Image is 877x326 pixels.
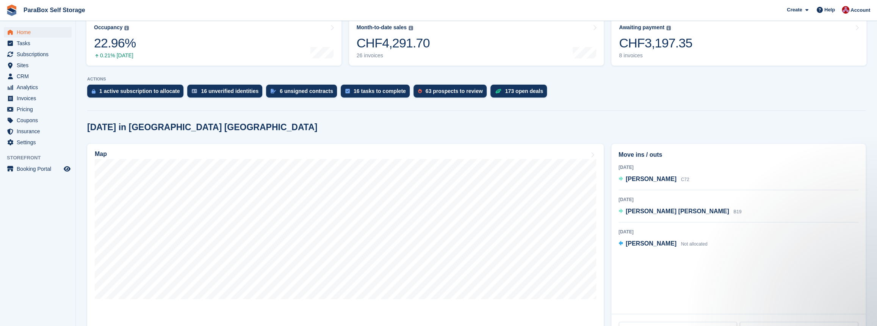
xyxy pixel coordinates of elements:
[4,164,72,174] a: menu
[681,241,707,247] span: Not allocated
[619,24,664,31] div: Awaiting payment
[266,85,341,101] a: 6 unsigned contracts
[619,239,708,249] a: [PERSON_NAME] Not allocated
[94,35,136,51] div: 22.96%
[619,164,858,171] div: [DATE]
[17,126,62,137] span: Insurance
[842,6,849,14] img: Yan Grandjean
[92,89,96,94] img: active_subscription_to_allocate_icon-d502201f5373d7db506a760aba3b589e785aa758c864c3986d89f69b8ff3...
[17,93,62,104] span: Invoices
[17,164,62,174] span: Booking Portal
[619,175,689,184] a: [PERSON_NAME] C72
[192,89,197,93] img: verify_identity-adf6edd0f0f0b5bbfe63781bf79b02c33cf7c696d77639b501bdc392416b5a36.svg
[20,4,88,16] a: ParaBox Self Storage
[63,164,72,173] a: Preview store
[824,6,835,14] span: Help
[626,208,729,214] span: [PERSON_NAME] [PERSON_NAME]
[733,209,741,214] span: B19
[4,38,72,49] a: menu
[426,88,483,94] div: 63 prospects to review
[341,85,413,101] a: 16 tasks to complete
[4,60,72,71] a: menu
[4,126,72,137] a: menu
[17,38,62,49] span: Tasks
[626,240,677,247] span: [PERSON_NAME]
[409,26,413,30] img: icon-info-grey-7440780725fd019a000dd9b08b2336e03edf1995a4989e88bcd33f0948082b44.svg
[95,151,107,157] h2: Map
[6,5,17,16] img: stora-icon-8386f47178a22dfd0bd8f6a31ec36ba5ce8667c1dd55bd0f319d3a0aa187defe.svg
[17,71,62,82] span: CRM
[349,17,604,66] a: Month-to-date sales CHF4,291.70 26 invoices
[17,49,62,60] span: Subscriptions
[4,93,72,104] a: menu
[99,88,180,94] div: 1 active subscription to allocate
[619,150,858,159] h2: Move ins / outs
[94,24,122,31] div: Occupancy
[280,88,333,94] div: 6 unsigned contracts
[619,52,692,59] div: 8 invoices
[4,27,72,38] a: menu
[357,24,407,31] div: Month-to-date sales
[87,122,317,132] h2: [DATE] in [GEOGRAPHIC_DATA] [GEOGRAPHIC_DATA]
[505,88,543,94] div: 173 open deals
[17,82,62,93] span: Analytics
[4,49,72,60] a: menu
[850,6,870,14] span: Account
[495,88,501,94] img: deal-1b604bf984904fb50ccaf53a9ad4b4a5d6e5aea283cecdc64d6e3604feb123c2.svg
[17,104,62,115] span: Pricing
[4,82,72,93] a: menu
[17,137,62,148] span: Settings
[7,154,75,162] span: Storefront
[86,17,341,66] a: Occupancy 22.96% 0.21% [DATE]
[124,26,129,30] img: icon-info-grey-7440780725fd019a000dd9b08b2336e03edf1995a4989e88bcd33f0948082b44.svg
[681,177,689,182] span: C72
[187,85,266,101] a: 16 unverified identities
[345,89,350,93] img: task-75834270c22a3079a89374b754ae025e5fb1db73e45f91037f5363f120a921f8.svg
[17,115,62,126] span: Coupons
[619,35,692,51] div: CHF3,197.35
[4,104,72,115] a: menu
[413,85,490,101] a: 63 prospects to review
[357,35,430,51] div: CHF4,291.70
[87,77,866,82] p: ACTIONS
[4,137,72,148] a: menu
[357,52,430,59] div: 26 invoices
[787,6,802,14] span: Create
[418,89,422,93] img: prospect-51fa495bee0391a8d652442698ab0144808aea92771e9ea1ae160a38d050c398.svg
[611,17,866,66] a: Awaiting payment CHF3,197.35 8 invoices
[271,89,276,93] img: contract_signature_icon-13c848040528278c33f63329250d36e43548de30e8caae1d1a13099fd9432cc5.svg
[619,207,742,217] a: [PERSON_NAME] [PERSON_NAME] B19
[619,196,858,203] div: [DATE]
[490,85,551,101] a: 173 open deals
[94,52,136,59] div: 0.21% [DATE]
[666,26,671,30] img: icon-info-grey-7440780725fd019a000dd9b08b2336e03edf1995a4989e88bcd33f0948082b44.svg
[354,88,406,94] div: 16 tasks to complete
[87,85,187,101] a: 1 active subscription to allocate
[17,27,62,38] span: Home
[619,228,858,235] div: [DATE]
[4,115,72,126] a: menu
[4,71,72,82] a: menu
[201,88,258,94] div: 16 unverified identities
[626,176,677,182] span: [PERSON_NAME]
[17,60,62,71] span: Sites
